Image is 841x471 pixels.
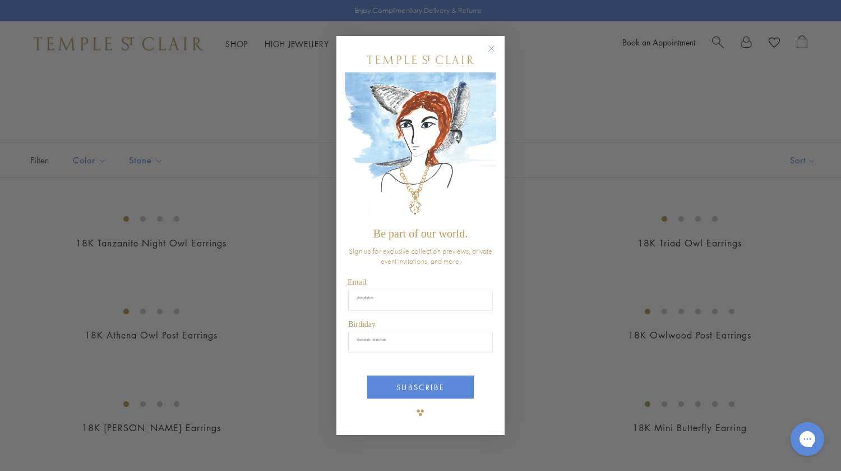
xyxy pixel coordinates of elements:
button: SUBSCRIBE [367,376,474,399]
span: Sign up for exclusive collection previews, private event invitations, and more. [349,246,492,266]
img: c4a9eb12-d91a-4d4a-8ee0-386386f4f338.jpeg [345,72,496,222]
span: Birthday [348,320,376,328]
button: Close dialog [490,47,504,61]
input: Email [348,290,493,311]
span: Be part of our world. [373,227,468,240]
iframe: Gorgias live chat messenger [785,418,830,460]
img: TSC [409,401,432,424]
img: Temple St. Clair [367,56,474,64]
span: Email [348,278,366,286]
